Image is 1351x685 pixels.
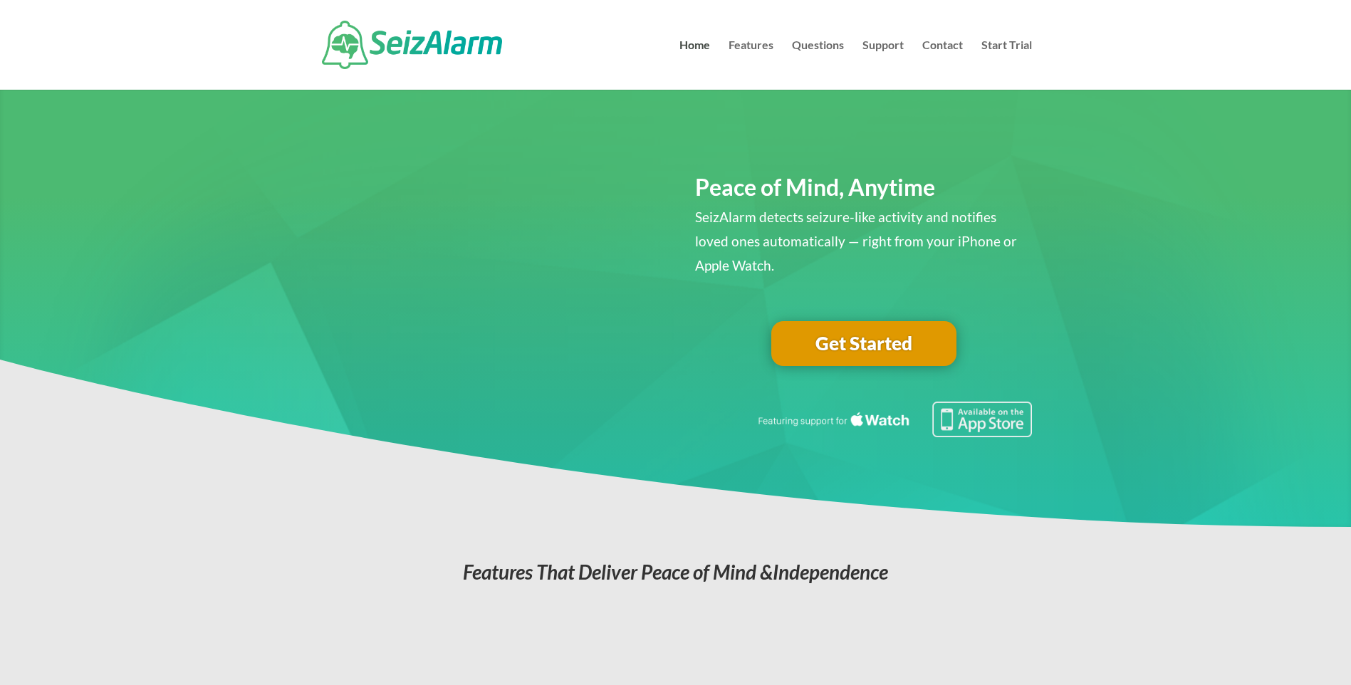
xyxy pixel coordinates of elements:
[695,173,935,201] span: Peace of Mind, Anytime
[773,560,888,584] span: Independence
[981,40,1032,90] a: Start Trial
[679,40,710,90] a: Home
[695,209,1017,273] span: SeizAlarm detects seizure-like activity and notifies loved ones automatically — right from your i...
[771,321,956,367] a: Get Started
[922,40,963,90] a: Contact
[463,560,888,584] em: Features That Deliver Peace of Mind &
[862,40,904,90] a: Support
[729,40,773,90] a: Features
[756,402,1032,437] img: Seizure detection available in the Apple App Store.
[756,424,1032,440] a: Featuring seizure detection support for the Apple Watch
[792,40,844,90] a: Questions
[322,21,502,69] img: SeizAlarm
